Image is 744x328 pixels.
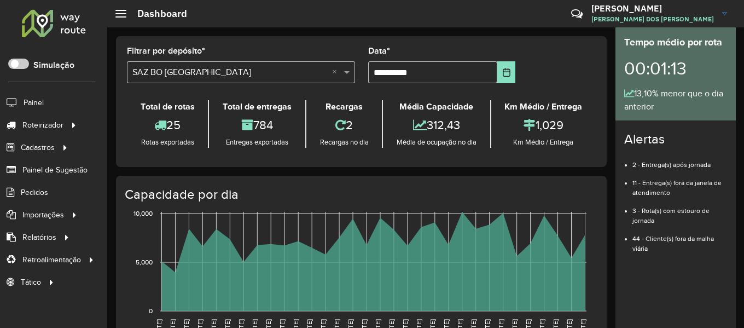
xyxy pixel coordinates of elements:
span: [PERSON_NAME] DOS [PERSON_NAME] [591,14,714,24]
div: Tempo médio por rota [624,35,727,50]
li: 11 - Entrega(s) fora da janela de atendimento [632,170,727,198]
span: Cadastros [21,142,55,153]
span: Tático [21,277,41,288]
div: Km Médio / Entrega [494,100,593,113]
div: Entregas exportadas [212,137,302,148]
div: 00:01:13 [624,50,727,87]
div: 1,029 [494,113,593,137]
span: Clear all [332,66,341,79]
text: 0 [149,307,153,314]
div: Km Médio / Entrega [494,137,593,148]
span: Painel [24,97,44,108]
div: Total de entregas [212,100,302,113]
text: 5,000 [136,258,153,266]
div: 25 [130,113,205,137]
li: 44 - Cliente(s) fora da malha viária [632,226,727,254]
text: 10,000 [133,210,153,217]
span: Relatórios [22,232,56,243]
h2: Dashboard [126,8,187,20]
div: Recargas [309,100,379,113]
div: Rotas exportadas [130,137,205,148]
span: Pedidos [21,187,48,198]
span: Roteirizador [22,119,63,131]
label: Filtrar por depósito [127,44,205,57]
span: Painel de Sugestão [22,164,88,176]
a: Contato Rápido [565,2,589,26]
div: Média Capacidade [386,100,487,113]
div: 784 [212,113,302,137]
div: 13,10% menor que o dia anterior [624,87,727,113]
label: Simulação [33,59,74,72]
label: Data [368,44,390,57]
h4: Alertas [624,131,727,147]
div: 2 [309,113,379,137]
li: 3 - Rota(s) com estouro de jornada [632,198,727,226]
button: Choose Date [497,61,515,83]
div: 312,43 [386,113,487,137]
div: Recargas no dia [309,137,379,148]
div: Média de ocupação no dia [386,137,487,148]
span: Importações [22,209,64,221]
h3: [PERSON_NAME] [591,3,714,14]
div: Total de rotas [130,100,205,113]
span: Retroalimentação [22,254,81,266]
li: 2 - Entrega(s) após jornada [632,152,727,170]
h4: Capacidade por dia [125,187,596,203]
